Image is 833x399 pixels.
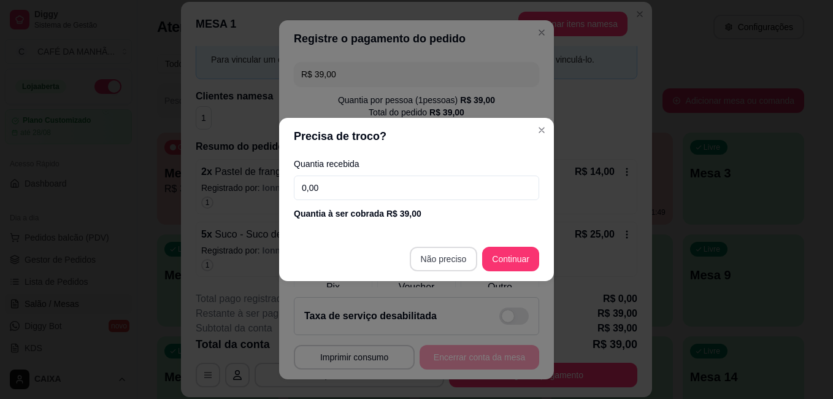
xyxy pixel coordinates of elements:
button: Close [532,120,551,140]
header: Precisa de troco? [279,118,554,155]
button: Não preciso [410,247,478,271]
button: Continuar [482,247,539,271]
div: Quantia à ser cobrada R$ 39,00 [294,207,539,220]
label: Quantia recebida [294,160,539,168]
